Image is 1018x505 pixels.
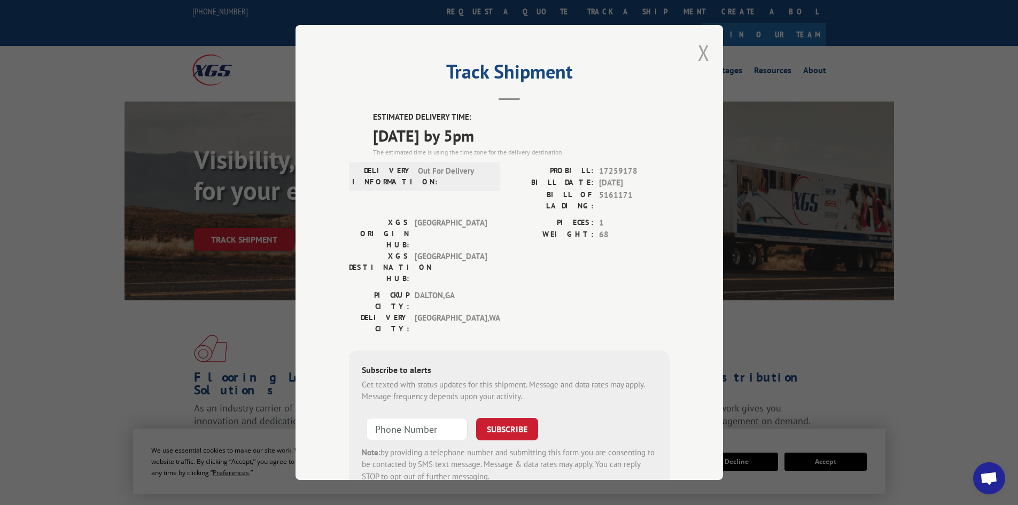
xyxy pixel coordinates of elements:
label: PIECES: [509,217,594,229]
span: Out For Delivery [418,165,490,188]
label: PICKUP CITY: [349,290,409,312]
span: [GEOGRAPHIC_DATA] [415,217,487,251]
button: SUBSCRIBE [476,418,538,440]
label: BILL OF LADING: [509,189,594,212]
strong: Note: [362,447,380,457]
div: The estimated time is using the time zone for the delivery destination. [373,147,670,157]
input: Phone Number [366,418,468,440]
div: Open chat [973,462,1005,494]
span: 17259178 [599,165,670,177]
button: Close modal [698,38,710,67]
label: WEIGHT: [509,229,594,241]
label: BILL DATE: [509,177,594,189]
div: Subscribe to alerts [362,363,657,379]
h2: Track Shipment [349,64,670,84]
div: by providing a telephone number and submitting this form you are consenting to be contacted by SM... [362,447,657,483]
label: XGS ORIGIN HUB: [349,217,409,251]
span: [GEOGRAPHIC_DATA] [415,251,487,284]
label: DELIVERY CITY: [349,312,409,335]
span: [DATE] [599,177,670,189]
span: [GEOGRAPHIC_DATA] , WA [415,312,487,335]
label: XGS DESTINATION HUB: [349,251,409,284]
span: 68 [599,229,670,241]
span: 1 [599,217,670,229]
div: Get texted with status updates for this shipment. Message and data rates may apply. Message frequ... [362,379,657,403]
label: ESTIMATED DELIVERY TIME: [373,111,670,123]
span: [DATE] by 5pm [373,123,670,147]
span: 5161171 [599,189,670,212]
label: PROBILL: [509,165,594,177]
label: DELIVERY INFORMATION: [352,165,413,188]
span: DALTON , GA [415,290,487,312]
